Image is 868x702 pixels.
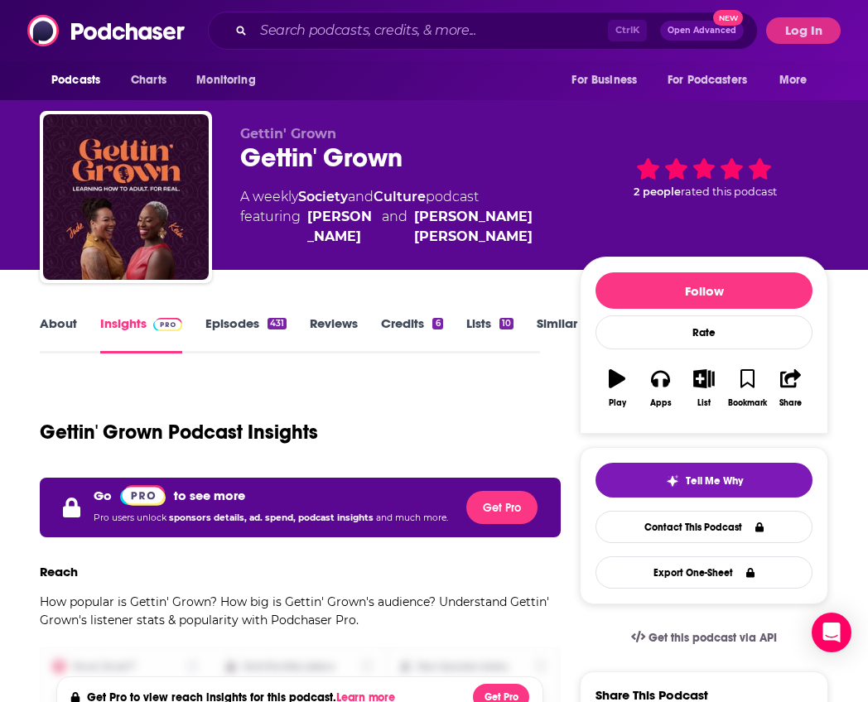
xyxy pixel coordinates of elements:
[657,65,771,96] button: open menu
[618,618,790,658] a: Get this podcast via API
[668,26,736,35] span: Open Advanced
[307,207,375,247] a: [PERSON_NAME]
[414,207,553,247] a: [PERSON_NAME] [PERSON_NAME]
[208,12,758,50] div: Search podcasts, credits, & more...
[40,593,561,629] p: How popular is Gettin' Grown? How big is Gettin' Grown's audience? Understand Gettin' Grown's lis...
[769,358,813,418] button: Share
[596,272,813,309] button: Follow
[240,126,336,142] span: Gettin' Grown
[120,485,166,506] img: Podchaser Pro
[40,315,77,353] a: About
[766,17,841,44] button: Log In
[40,564,78,579] h3: Reach
[94,488,112,503] p: Go
[298,189,348,204] a: Society
[779,69,808,92] span: More
[728,398,767,408] div: Bookmark
[196,69,255,92] span: Monitoring
[609,398,626,408] div: Play
[634,185,681,198] span: 2 people
[580,126,828,228] div: 2 peoplerated this podcast
[240,187,553,247] div: A weekly podcast
[713,10,743,26] span: New
[240,207,553,247] span: featuring
[310,315,358,353] a: Reviews
[381,315,442,353] a: Credits6
[174,488,245,503] p: to see more
[596,315,813,349] div: Rate
[94,506,448,531] p: Pro users unlock and much more.
[153,318,182,331] img: Podchaser Pro
[639,358,682,418] button: Apps
[660,21,744,41] button: Open AdvancedNew
[681,185,777,198] span: rated this podcast
[205,315,287,353] a: Episodes431
[596,511,813,543] a: Contact This Podcast
[650,398,672,408] div: Apps
[768,65,828,96] button: open menu
[169,512,376,523] span: sponsors details, ad. spend, podcast insights
[51,69,100,92] span: Podcasts
[185,65,277,96] button: open menu
[40,65,122,96] button: open menu
[779,398,802,408] div: Share
[131,69,166,92] span: Charts
[608,20,647,41] span: Ctrl K
[682,358,726,418] button: List
[537,315,577,353] a: Similar
[432,318,442,329] div: 6
[499,318,514,329] div: 10
[120,65,176,96] a: Charts
[382,207,407,247] span: and
[571,69,637,92] span: For Business
[686,474,743,488] span: Tell Me Why
[596,358,639,418] button: Play
[666,474,679,488] img: tell me why sparkle
[726,358,769,418] button: Bookmark
[43,114,209,280] img: Gettin' Grown
[466,315,514,353] a: Lists10
[560,65,658,96] button: open menu
[466,491,538,524] button: Get Pro
[374,189,426,204] a: Culture
[596,556,813,589] button: Export One-Sheet
[268,318,287,329] div: 431
[27,15,186,46] img: Podchaser - Follow, Share and Rate Podcasts
[253,17,608,44] input: Search podcasts, credits, & more...
[596,463,813,498] button: tell me why sparkleTell Me Why
[697,398,711,408] div: List
[668,69,747,92] span: For Podcasters
[100,315,182,353] a: InsightsPodchaser Pro
[348,189,374,204] span: and
[649,631,777,645] span: Get this podcast via API
[40,420,318,445] h1: Gettin' Grown Podcast Insights
[120,484,166,506] a: Pro website
[812,613,851,652] div: Open Intercom Messenger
